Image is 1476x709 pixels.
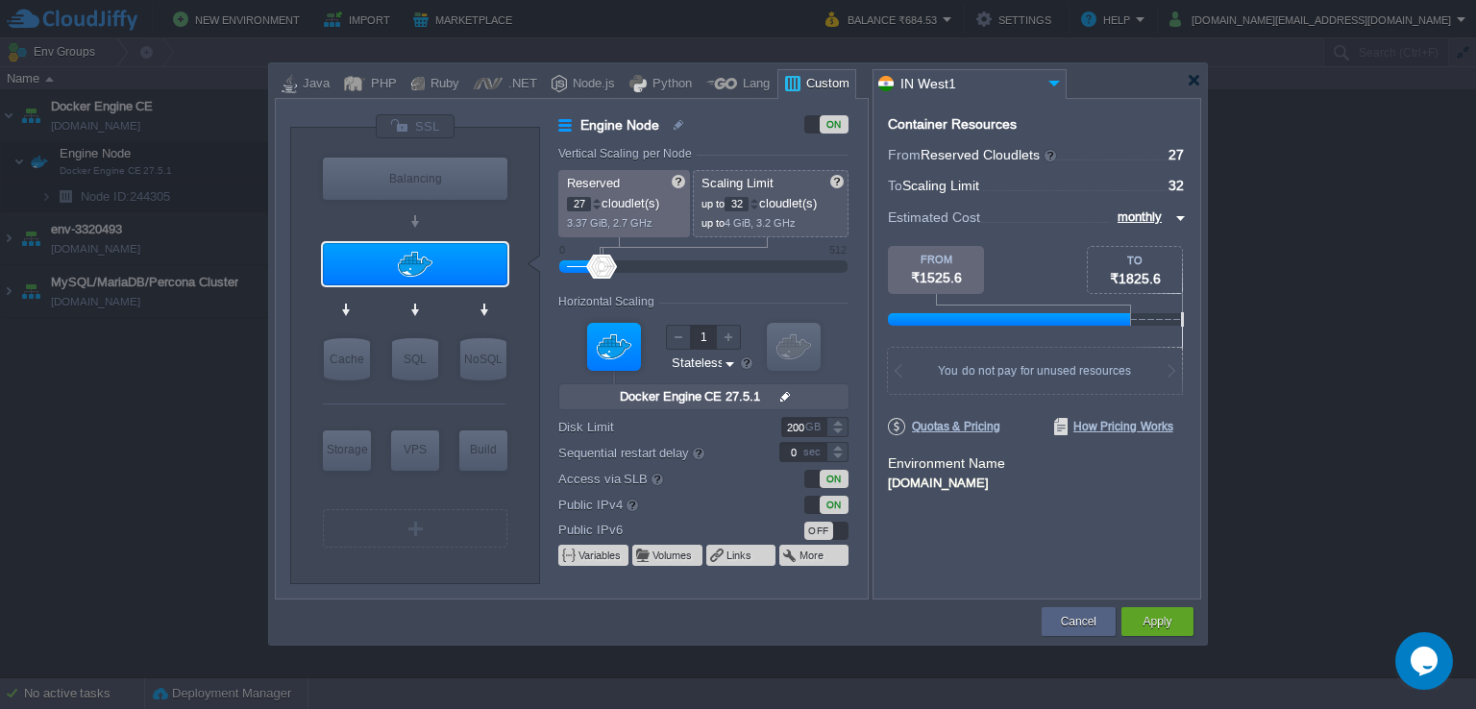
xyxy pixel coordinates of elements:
div: ON [820,496,849,514]
span: 32 [1168,178,1184,193]
div: sec [803,443,824,461]
span: Estimated Cost [888,207,980,228]
div: Horizontal Scaling [558,295,659,308]
p: cloudlet(s) [567,191,683,211]
div: NoSQL Databases [460,338,506,380]
span: up to [701,217,725,229]
div: Vertical Scaling per Node [558,147,697,160]
div: Storage Containers [323,430,371,471]
div: TO [1088,255,1182,266]
div: SQL [392,338,438,380]
label: Sequential restart delay [558,442,753,463]
span: Reserved [567,176,620,190]
div: Custom [800,70,849,99]
button: Volumes [652,548,694,563]
div: .NET [503,70,537,99]
span: Quotas & Pricing [888,418,1000,435]
div: PHP [365,70,397,99]
button: Cancel [1061,612,1096,631]
div: Storage [323,430,371,469]
div: Container Resources [888,117,1017,132]
p: cloudlet(s) [701,191,842,211]
span: Reserved Cloudlets [921,147,1058,162]
label: Access via SLB [558,468,753,489]
div: ON [820,115,849,134]
button: Variables [578,548,623,563]
span: ₹1825.6 [1110,271,1161,286]
div: Lang [737,70,770,99]
div: VPS [391,430,439,469]
button: Links [726,548,753,563]
div: Engine Node [323,243,507,285]
div: Build [459,430,507,469]
span: up to [701,198,725,209]
span: From [888,147,921,162]
span: 4 GiB, 3.2 GHz [725,217,796,229]
label: Public IPv6 [558,520,753,540]
div: FROM [888,254,984,265]
div: Build Node [459,430,507,471]
div: Python [647,70,692,99]
label: Public IPv4 [558,494,753,515]
div: [DOMAIN_NAME] [888,473,1186,490]
span: 27 [1168,147,1184,162]
span: Scaling Limit [701,176,774,190]
div: GB [805,418,824,436]
button: More [799,548,825,563]
div: Create New Layer [323,509,507,548]
span: How Pricing Works [1054,418,1173,435]
div: 0 [559,244,565,256]
div: Node.js [567,70,615,99]
div: 512 [829,244,847,256]
button: Apply [1143,612,1171,631]
label: Disk Limit [558,417,753,437]
div: Elastic VPS [391,430,439,471]
span: To [888,178,902,193]
span: ₹1525.6 [911,270,962,285]
div: OFF [804,522,833,540]
span: Scaling Limit [902,178,979,193]
div: Balancing [323,158,507,200]
div: Java [297,70,330,99]
span: 3.37 GiB, 2.7 GHz [567,217,652,229]
div: Load Balancer [323,158,507,200]
iframe: chat widget [1395,632,1457,690]
div: SQL Databases [392,338,438,380]
div: NoSQL [460,338,506,380]
div: Ruby [425,70,459,99]
label: Environment Name [888,455,1005,471]
div: Cache [324,338,370,380]
div: ON [820,470,849,488]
